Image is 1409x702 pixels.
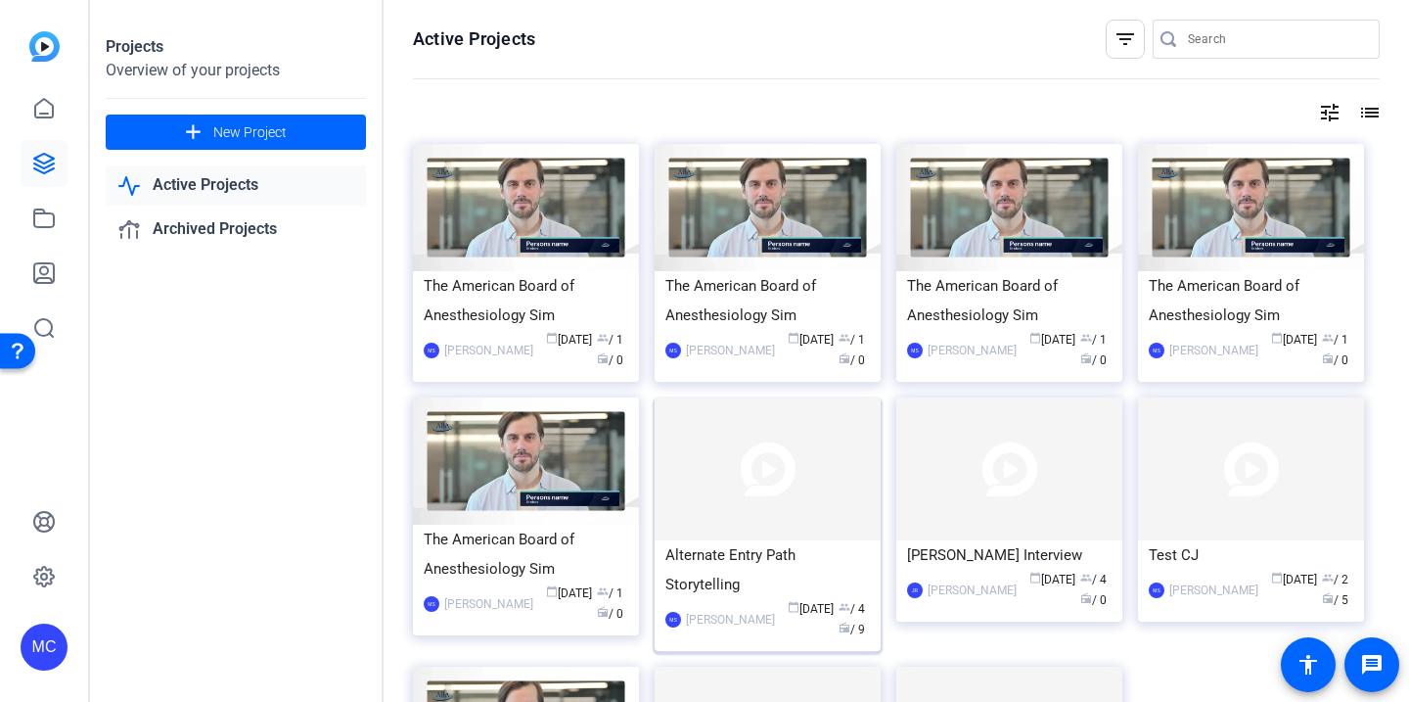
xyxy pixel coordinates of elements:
span: group [1080,572,1092,584]
span: calendar_today [1271,572,1283,584]
span: calendar_today [546,332,558,344]
mat-icon: list [1356,101,1380,124]
span: / 0 [839,353,865,367]
span: [DATE] [788,333,834,347]
div: [PERSON_NAME] [1169,341,1258,360]
div: Alternate Entry Path Storytelling [665,540,870,599]
mat-icon: filter_list [1114,27,1137,51]
mat-icon: add [181,120,205,145]
span: calendar_today [546,585,558,597]
a: Active Projects [106,165,366,206]
span: / 1 [839,333,865,347]
span: radio [1080,592,1092,604]
div: MS [1149,343,1164,358]
span: [DATE] [1029,573,1075,586]
div: Test CJ [1149,540,1353,570]
span: calendar_today [1271,332,1283,344]
span: New Project [213,122,287,143]
span: / 0 [1322,353,1348,367]
div: MS [1149,583,1164,598]
span: radio [597,352,609,364]
div: [PERSON_NAME] [444,594,533,614]
a: Archived Projects [106,210,366,250]
span: [DATE] [1271,573,1317,586]
div: The American Board of Anesthesiology Sim [665,271,870,330]
div: [PERSON_NAME] [1169,581,1258,600]
span: / 2 [1322,573,1348,586]
span: group [839,332,850,344]
span: / 9 [839,623,865,636]
span: group [1322,332,1334,344]
span: radio [1080,352,1092,364]
span: / 4 [1080,573,1107,586]
div: MS [665,343,681,358]
img: blue-gradient.svg [29,31,60,62]
span: [DATE] [546,333,592,347]
span: / 1 [597,586,623,600]
span: / 5 [1322,593,1348,607]
span: radio [597,606,609,618]
div: MS [424,596,439,612]
span: calendar_today [1029,572,1041,584]
span: group [597,332,609,344]
div: The American Board of Anesthesiology Sim [424,525,628,584]
div: MC [21,624,68,671]
span: radio [839,352,850,364]
mat-icon: accessibility [1296,653,1320,677]
div: The American Board of Anesthesiology Sim [907,271,1112,330]
div: The American Board of Anesthesiology Sim [1149,271,1353,330]
div: The American Board of Anesthesiology Sim [424,271,628,330]
button: New Project [106,115,366,150]
span: group [1080,332,1092,344]
div: Projects [106,35,366,59]
div: [PERSON_NAME] [444,341,533,360]
span: calendar_today [788,601,799,613]
span: radio [839,622,850,633]
span: [DATE] [788,602,834,616]
mat-icon: message [1360,653,1384,677]
span: / 1 [1080,333,1107,347]
div: [PERSON_NAME] [686,341,775,360]
div: JR [907,583,923,598]
span: group [597,585,609,597]
span: group [839,601,850,613]
div: MS [665,612,681,628]
span: / 4 [839,602,865,616]
div: [PERSON_NAME] [928,581,1017,600]
div: [PERSON_NAME] Interview [907,540,1112,570]
div: MS [907,343,923,358]
span: / 0 [1080,593,1107,607]
span: [DATE] [546,586,592,600]
span: radio [1322,592,1334,604]
span: / 1 [1322,333,1348,347]
span: / 1 [597,333,623,347]
div: [PERSON_NAME] [686,610,775,630]
mat-icon: tune [1318,101,1341,124]
span: / 0 [597,353,623,367]
span: [DATE] [1029,333,1075,347]
div: Overview of your projects [106,59,366,82]
span: [DATE] [1271,333,1317,347]
input: Search [1188,27,1364,51]
span: / 0 [597,607,623,621]
span: radio [1322,352,1334,364]
div: [PERSON_NAME] [928,341,1017,360]
span: calendar_today [788,332,799,344]
span: calendar_today [1029,332,1041,344]
span: / 0 [1080,353,1107,367]
div: MS [424,343,439,358]
span: group [1322,572,1334,584]
h1: Active Projects [413,27,535,51]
